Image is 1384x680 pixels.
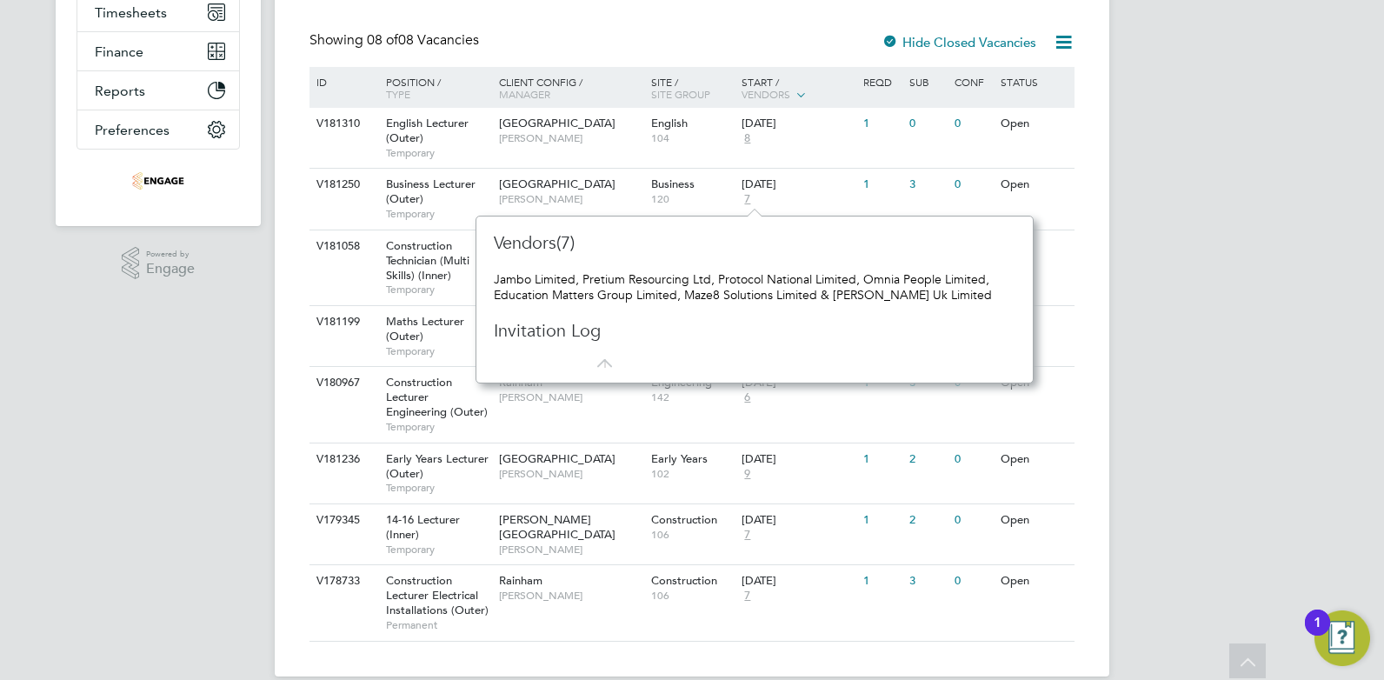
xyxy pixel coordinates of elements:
span: Finance [95,43,143,60]
div: Open [996,169,1072,201]
div: 1 [859,565,904,597]
span: [PERSON_NAME] [499,390,642,404]
span: Construction [651,573,717,588]
span: 9 [742,467,753,482]
h3: Vendors(7) [494,231,798,254]
div: V181310 [312,108,373,140]
a: Powered byEngage [122,247,196,280]
div: Open [996,108,1072,140]
h3: Invitation Log [494,319,798,342]
div: V181236 [312,443,373,476]
span: Rainham [499,573,542,588]
span: Construction Lecturer Electrical Installations (Outer) [386,573,489,617]
div: 3 [905,169,950,201]
div: 0 [950,169,995,201]
span: Temporary [386,420,490,434]
span: 7 [742,192,753,207]
span: 102 [651,467,734,481]
div: [DATE] [742,177,855,192]
span: [GEOGRAPHIC_DATA] [499,451,615,466]
span: Construction Lecturer Engineering (Outer) [386,375,488,419]
span: Construction Technician (Multi Skills) (Inner) [386,238,469,283]
div: Showing [309,31,482,50]
div: V181250 [312,169,373,201]
span: Type [386,87,410,101]
span: Powered by [146,247,195,262]
span: 120 [651,192,734,206]
span: Site Group [651,87,710,101]
span: Permanent [386,618,490,632]
span: 8 [742,131,753,146]
button: Finance [77,32,239,70]
span: 08 of [367,31,398,49]
button: Reports [77,71,239,110]
div: Status [996,67,1072,97]
div: 0 [950,367,995,399]
div: Open [996,230,1072,263]
span: Temporary [386,344,490,358]
span: Temporary [386,146,490,160]
div: [DATE] [742,452,855,467]
span: Manager [499,87,550,101]
span: 106 [651,528,734,542]
span: 7 [742,528,753,543]
div: 0 [950,504,995,537]
div: V181058 [312,230,373,263]
span: [PERSON_NAME] [499,543,642,557]
div: 1 [859,367,904,399]
div: 3 [905,367,950,399]
div: 1 [1314,623,1321,645]
span: Early Years [651,451,708,466]
span: Early Years Lecturer (Outer) [386,451,489,481]
span: [PERSON_NAME] [499,192,642,206]
div: Jambo Limited, Pretium Resourcing Ltd, Protocol National Limited, Omnia People Limited, Education... [494,271,1015,303]
div: V178733 [312,565,373,597]
div: ID [312,67,373,97]
div: 2 [905,443,950,476]
div: Open [996,367,1072,399]
div: [DATE] [742,117,855,131]
span: Temporary [386,207,490,221]
span: 104 [651,131,734,145]
div: Conf [950,67,995,97]
div: V179345 [312,504,373,537]
div: Open [996,306,1072,338]
span: Temporary [386,481,490,495]
div: 0 [950,565,995,597]
div: Start / [737,67,859,110]
span: English [651,116,688,130]
div: Open [996,565,1072,597]
label: Hide Closed Vacancies [882,34,1036,50]
span: Business Lecturer (Outer) [386,177,476,206]
div: 0 [950,443,995,476]
div: 0 [905,108,950,140]
div: 1 [859,443,904,476]
div: Site / [647,67,738,109]
img: omniapeople-logo-retina.png [132,167,184,195]
span: [PERSON_NAME][GEOGRAPHIC_DATA] [499,512,615,542]
div: V181199 [312,306,373,338]
span: Maths Lecturer (Outer) [386,314,464,343]
span: 106 [651,589,734,603]
span: 14-16 Lecturer (Inner) [386,512,460,542]
div: Open [996,504,1072,537]
span: Business [651,177,695,191]
div: 1 [859,169,904,201]
div: Sub [905,67,950,97]
span: 08 Vacancies [367,31,479,49]
div: Client Config / [495,67,647,109]
span: [GEOGRAPHIC_DATA] [499,177,615,191]
div: 3 [905,565,950,597]
div: Position / [373,67,495,109]
div: 2 [905,504,950,537]
span: Temporary [386,283,490,297]
span: [PERSON_NAME] [499,467,642,481]
div: 1 [859,504,904,537]
span: Engage [146,262,195,277]
div: [DATE] [742,376,855,390]
button: Open Resource Center, 1 new notification [1314,610,1370,666]
span: [PERSON_NAME] [499,589,642,603]
span: 6 [742,390,753,405]
span: Timesheets [95,4,167,21]
span: [PERSON_NAME] [499,131,642,145]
